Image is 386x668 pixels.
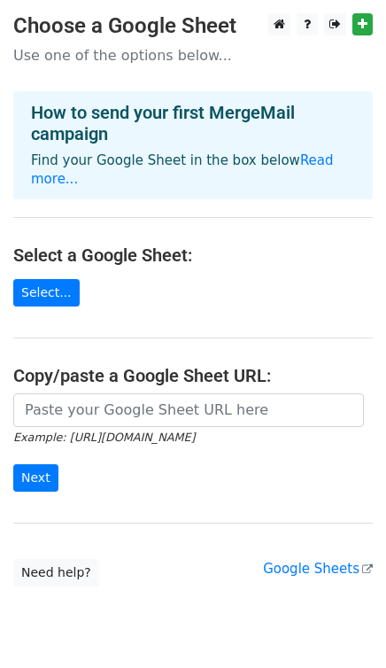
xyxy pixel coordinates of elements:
a: Need help? [13,559,99,586]
small: Example: [URL][DOMAIN_NAME] [13,431,195,444]
p: Find your Google Sheet in the box below [31,151,355,189]
h4: Select a Google Sheet: [13,245,373,266]
input: Paste your Google Sheet URL here [13,393,364,427]
a: Google Sheets [263,561,373,577]
h4: How to send your first MergeMail campaign [31,102,355,144]
p: Use one of the options below... [13,46,373,65]
input: Next [13,464,58,492]
a: Read more... [31,152,334,187]
h4: Copy/paste a Google Sheet URL: [13,365,373,386]
a: Select... [13,279,80,307]
h3: Choose a Google Sheet [13,13,373,39]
